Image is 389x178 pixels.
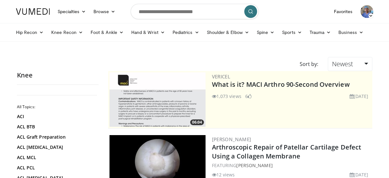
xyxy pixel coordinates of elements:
a: ACL PCL [17,165,95,171]
a: ACL BTB [17,124,95,130]
a: Newest [328,57,372,71]
a: ACL Graft Preparation [17,134,95,140]
a: Hand & Wrist [127,26,169,39]
li: 1,073 views [212,93,241,100]
a: Hip Recon [12,26,48,39]
a: ACL [MEDICAL_DATA] [17,144,95,150]
a: Pediatrics [169,26,203,39]
img: aa6cc8ed-3dbf-4b6a-8d82-4a06f68b6688.300x170_q85_crop-smart_upscale.jpg [109,72,206,127]
h2: Knee [17,71,99,79]
a: Vericel [212,73,231,80]
a: Knee Recon [47,26,87,39]
a: [PERSON_NAME] [212,136,251,142]
div: Sort by: [295,57,323,71]
img: Avatar [361,5,373,18]
h2: All Topics: [17,104,97,109]
a: Browse [90,5,119,18]
a: Shoulder & Elbow [203,26,253,39]
li: 6 [245,93,252,100]
input: Search topics, interventions [131,4,259,19]
li: [DATE] [350,171,369,178]
a: [PERSON_NAME] [236,162,272,168]
a: Sports [278,26,306,39]
a: Spine [253,26,278,39]
a: Foot & Ankle [87,26,127,39]
a: Specialties [54,5,90,18]
a: ACI [17,113,95,120]
span: 06:04 [190,119,204,125]
a: Arthroscopic Repair of Patellar Cartilage Defect Using a Collagen Membrane [212,143,361,160]
li: [DATE] [350,93,369,100]
span: Newest [332,60,353,68]
div: FEATURING [212,162,371,169]
a: Business [335,26,367,39]
a: ACL MCL [17,154,95,161]
img: VuMedi Logo [16,8,50,15]
li: 12 views [212,171,235,178]
a: What is it? MACI Arthro 90-Second Overview [212,80,350,89]
a: Favorites [330,5,357,18]
a: 06:04 [109,72,206,127]
a: Trauma [306,26,335,39]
